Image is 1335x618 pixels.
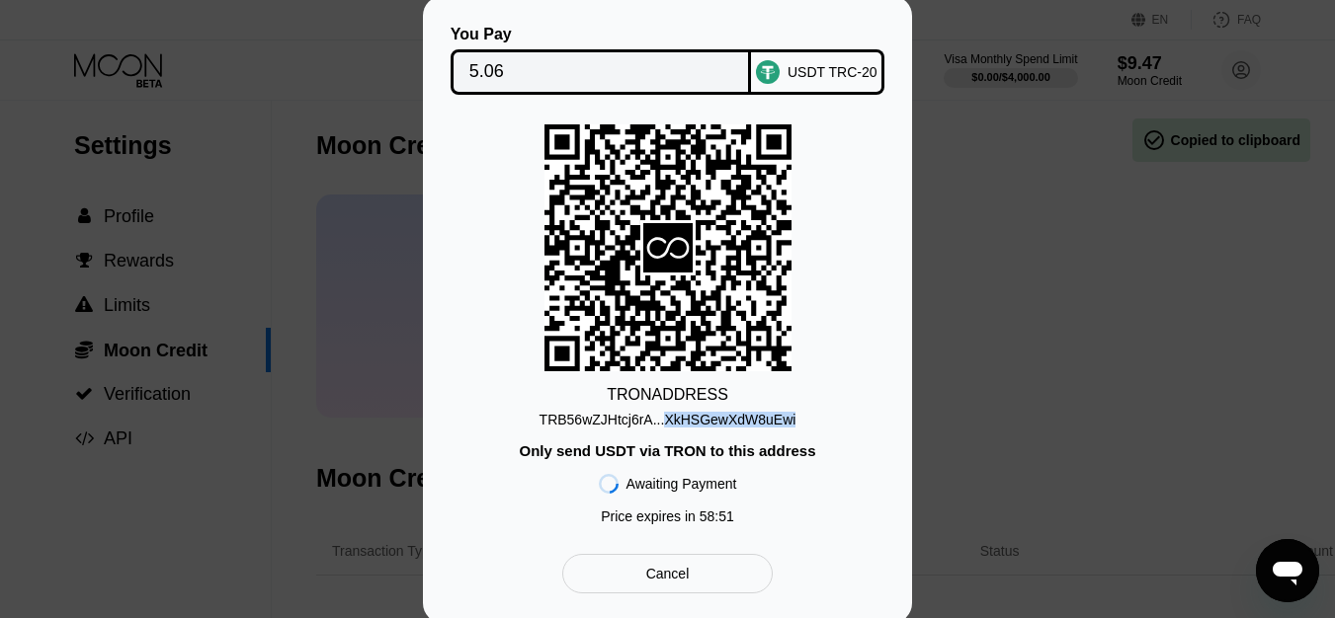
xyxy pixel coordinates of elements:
[519,442,815,459] div: Only send USDT via TRON to this address
[601,508,734,524] div: Price expires in
[646,565,690,582] div: Cancel
[788,64,877,80] div: USDT TRC-20
[451,26,752,43] div: You Pay
[540,404,796,427] div: TRB56wZJHtcj6rA...XkHSGewXdW8uEwi
[626,476,737,492] div: Awaiting Payment
[700,508,734,524] span: 58 : 51
[562,554,773,593] div: Cancel
[1256,539,1319,602] iframe: Button to launch messaging window
[453,26,882,95] div: You PayUSDT TRC-20
[540,412,796,427] div: TRB56wZJHtcj6rA...XkHSGewXdW8uEwi
[607,386,728,404] div: TRON ADDRESS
